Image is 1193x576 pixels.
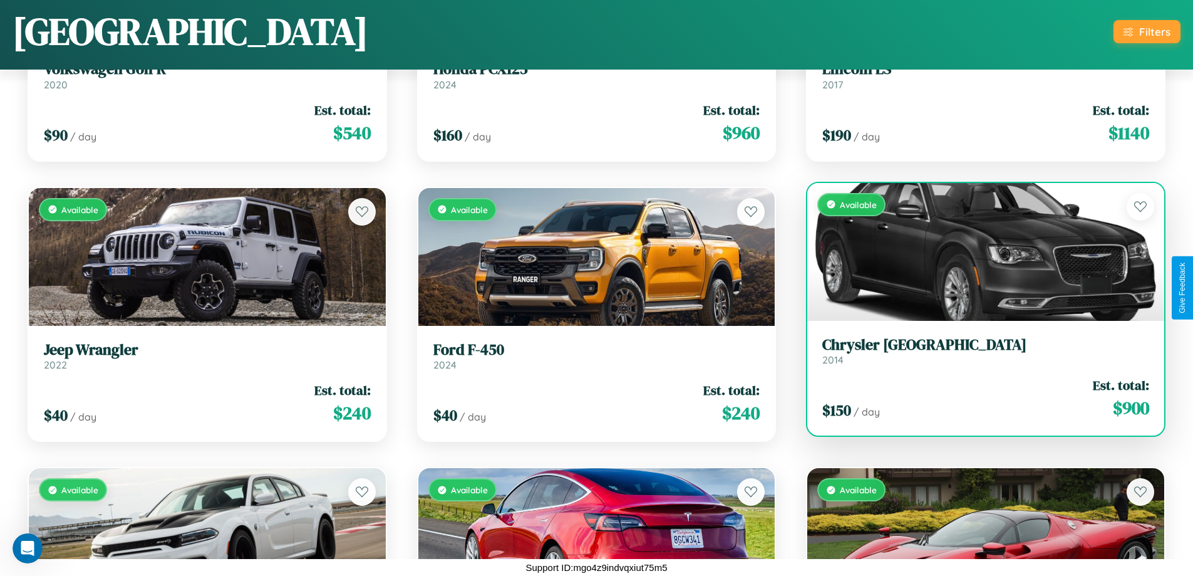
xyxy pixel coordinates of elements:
span: / day [465,130,491,143]
span: 2024 [433,359,457,371]
span: 2024 [433,78,457,91]
span: / day [854,130,880,143]
span: 2014 [822,353,844,366]
a: Jeep Wrangler2022 [44,341,371,372]
span: Est. total: [1093,376,1149,394]
span: / day [70,411,96,423]
span: Est. total: [703,381,760,399]
h3: Ford F-450 [433,341,760,359]
span: $ 160 [433,125,462,145]
a: Chrysler [GEOGRAPHIC_DATA]2014 [822,336,1149,367]
a: Honda PCX1252024 [433,60,760,91]
a: Lincoln LS2017 [822,60,1149,91]
span: $ 40 [44,405,68,426]
span: $ 190 [822,125,851,145]
span: Available [451,204,488,215]
span: / day [460,411,486,423]
span: Available [840,484,877,495]
div: Give Feedback [1178,263,1187,313]
span: $ 1140 [1108,120,1149,145]
span: 2022 [44,359,67,371]
span: $ 960 [723,120,760,145]
span: 2020 [44,78,68,91]
div: Filters [1139,25,1170,38]
p: Support ID: mgo4z9indvqxiut75m5 [526,559,668,576]
iframe: Intercom live chat [13,533,43,563]
h3: Jeep Wrangler [44,341,371,359]
button: Filters [1113,20,1180,43]
span: $ 900 [1113,395,1149,421]
span: Est. total: [1093,101,1149,119]
a: Ford F-4502024 [433,341,760,372]
span: $ 40 [433,405,457,426]
h3: Lincoln LS [822,60,1149,78]
h3: Chrysler [GEOGRAPHIC_DATA] [822,336,1149,354]
h1: [GEOGRAPHIC_DATA] [13,6,368,57]
h3: Volkswagen Golf R [44,60,371,78]
h3: Honda PCX125 [433,60,760,78]
span: Est. total: [314,101,371,119]
span: Available [61,204,98,215]
span: Est. total: [314,381,371,399]
span: $ 90 [44,125,68,145]
span: $ 240 [722,401,760,426]
span: Available [451,484,488,495]
span: / day [70,130,96,143]
span: $ 150 [822,400,851,421]
span: Available [61,484,98,495]
span: $ 240 [333,401,371,426]
span: $ 540 [333,120,371,145]
span: 2017 [822,78,843,91]
span: Available [840,199,877,210]
span: / day [854,406,880,418]
a: Volkswagen Golf R2020 [44,60,371,91]
span: Est. total: [703,101,760,119]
